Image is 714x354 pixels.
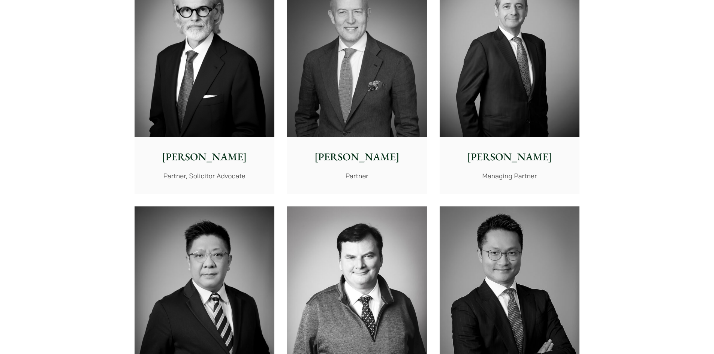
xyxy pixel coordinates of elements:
[446,149,573,165] p: [PERSON_NAME]
[446,171,573,181] p: Managing Partner
[293,171,421,181] p: Partner
[141,149,268,165] p: [PERSON_NAME]
[141,171,268,181] p: Partner, Solicitor Advocate
[293,149,421,165] p: [PERSON_NAME]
